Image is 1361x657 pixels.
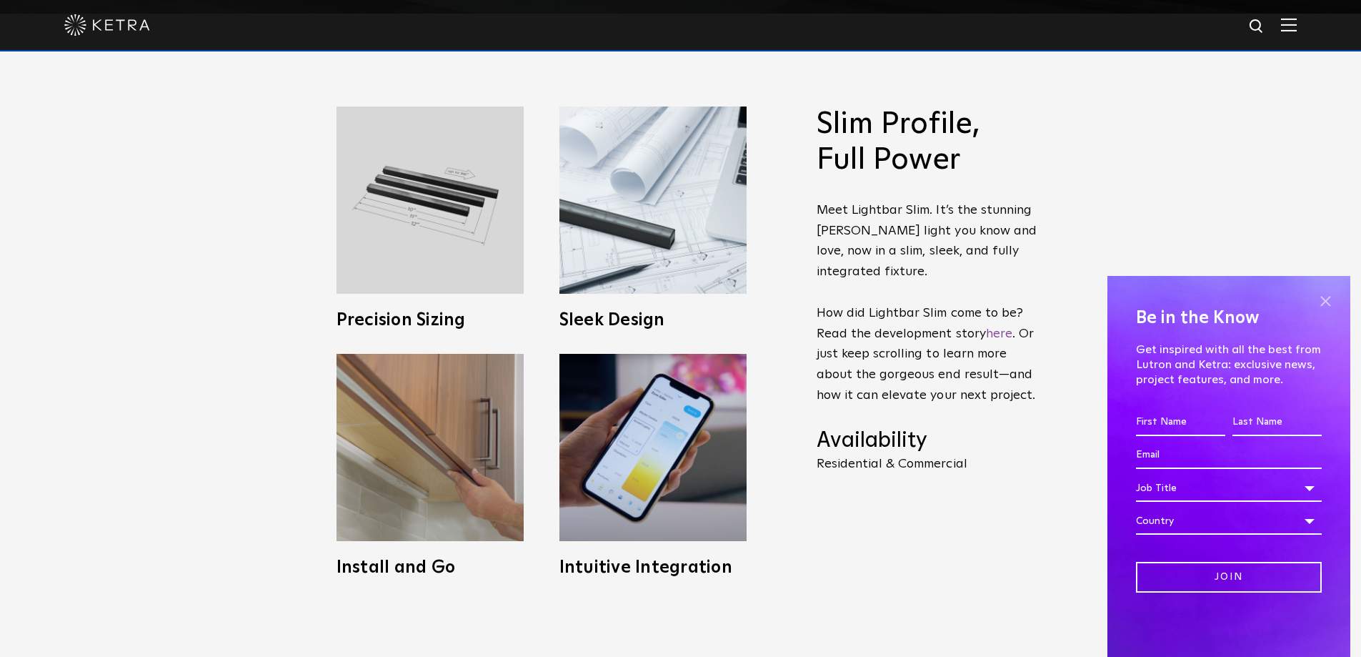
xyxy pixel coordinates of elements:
img: Hamburger%20Nav.svg [1281,18,1297,31]
h3: Sleek Design [559,312,747,329]
img: search icon [1248,18,1266,36]
img: L30_SlimProfile [559,107,747,294]
h3: Precision Sizing [336,312,524,329]
img: LS0_Easy_Install [336,354,524,541]
p: Get inspired with all the best from Lutron and Ketra: exclusive news, project features, and more. [1136,342,1322,387]
img: L30_SystemIntegration [559,354,747,541]
p: Meet Lightbar Slim. It’s the stunning [PERSON_NAME] light you know and love, now in a slim, sleek... [817,200,1038,406]
img: L30_Custom_Length_Black-2 [336,107,524,294]
img: ketra-logo-2019-white [64,14,150,36]
div: Country [1136,508,1322,535]
input: Join [1136,562,1322,593]
h2: Slim Profile, Full Power [817,107,1038,179]
h3: Intuitive Integration [559,559,747,576]
p: Residential & Commercial [817,458,1038,470]
h4: Availability [817,428,1038,455]
h3: Install and Go [336,559,524,576]
a: here [986,327,1012,340]
h4: Be in the Know [1136,305,1322,332]
input: First Name [1136,409,1225,436]
input: Email [1136,442,1322,469]
div: Job Title [1136,475,1322,502]
input: Last Name [1232,409,1322,436]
